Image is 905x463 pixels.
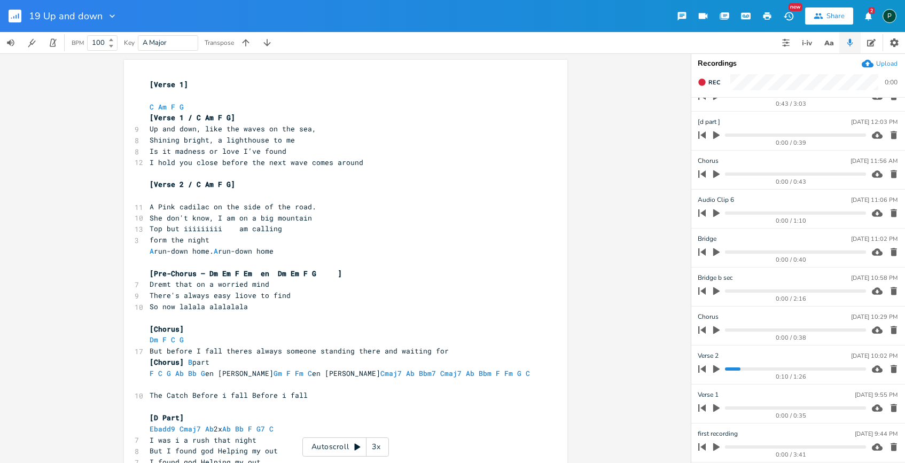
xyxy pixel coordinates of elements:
[716,452,866,458] div: 0:00 / 3:41
[158,102,167,112] span: Am
[778,6,799,26] button: New
[150,246,154,256] span: A
[150,324,184,334] span: [Chorus]
[180,335,184,344] span: G
[716,140,866,146] div: 0:00 / 0:39
[504,368,513,378] span: Fm
[716,335,866,341] div: 0:00 / 0:38
[716,257,866,263] div: 0:00 / 0:40
[851,119,898,125] div: [DATE] 12:03 PM
[124,40,135,46] div: Key
[496,368,500,378] span: F
[256,424,265,434] span: G7
[826,11,845,21] div: Share
[855,392,898,398] div: [DATE] 9:55 PM
[862,58,898,69] button: Upload
[150,424,175,434] span: Ebadd9
[150,202,316,211] span: A Pink cadilac on the side of the road.
[698,390,719,400] span: Verse 1
[406,368,415,378] span: Ab
[479,368,491,378] span: Bbm
[698,273,733,283] span: Bridge b sec
[716,413,866,419] div: 0:00 / 0:35
[440,368,462,378] span: Cmaj7
[150,269,342,278] span: [Pre-Chorus – Dm Em F Em en Dm Em F G ]
[235,424,244,434] span: Bb
[205,40,234,46] div: Transpose
[150,102,154,112] span: C
[851,158,898,164] div: [DATE] 11:56 AM
[698,117,720,127] span: [d part ]
[150,80,188,89] span: [Verse 1]
[698,234,716,244] span: Bridge
[698,156,719,166] span: Chorus
[698,60,899,67] div: Recordings
[857,6,879,26] button: 2
[698,312,719,322] span: Chorus
[517,368,521,378] span: G
[180,424,201,434] span: Cmaj7
[466,368,474,378] span: Ab
[419,368,436,378] span: Bbm7
[180,102,184,112] span: G
[150,335,158,344] span: Dm
[526,368,530,378] span: C
[883,4,896,28] button: P
[150,213,312,223] span: She don't know, I am on a big mountain
[150,146,286,156] span: Is it madness or love I’ve found
[150,113,235,122] span: [Verse 1 / C Am F G]
[885,79,898,85] div: 0:00
[851,353,898,359] div: [DATE] 10:02 PM
[175,368,184,378] span: Ab
[855,431,898,437] div: [DATE] 9:44 PM
[150,291,291,300] span: There's always easy liove to find
[72,40,84,46] div: BPM
[150,368,154,378] span: F
[716,374,866,380] div: 0:10 / 1:26
[150,279,269,289] span: Dremt that on a worried mind
[150,135,295,145] span: Shining bright, a lighthouse to me
[162,335,167,344] span: F
[150,235,209,245] span: form the night
[308,368,312,378] span: C
[150,357,184,367] span: [Chorus]
[274,368,282,378] span: Gm
[876,59,898,68] div: Upload
[150,179,235,189] span: [Verse 2 / C Am F G]
[167,368,171,378] span: G
[150,158,363,167] span: I hold you close before the next wave comes around
[302,437,389,457] div: Autoscroll
[150,224,282,233] span: Top but iiiiiiiii am calling
[143,38,167,48] span: A Major
[805,7,853,25] button: Share
[286,368,291,378] span: F
[214,246,218,256] span: A
[150,446,278,456] span: But I found god Helping my out
[716,179,866,185] div: 0:00 / 0:43
[150,424,278,434] span: 2x
[883,9,896,23] div: Piepo
[150,390,308,400] span: The Catch Before i fall Before i fall
[188,368,197,378] span: Bb
[851,236,898,242] div: [DATE] 11:02 PM
[698,429,738,439] span: first recording
[698,351,719,361] span: Verse 2
[150,413,184,422] span: [D Part]
[708,79,720,87] span: Rec
[851,197,898,203] div: [DATE] 11:06 PM
[295,368,303,378] span: Fm
[188,357,192,367] span: B
[380,368,402,378] span: Cmaj7
[158,368,162,378] span: C
[150,435,256,445] span: I was i a rush that night
[869,7,875,14] div: 2
[171,102,175,112] span: F
[789,3,802,11] div: New
[150,246,274,256] span: run-down home. run-down home
[716,218,866,224] div: 0:00 / 1:10
[851,314,898,320] div: [DATE] 10:29 PM
[171,335,175,344] span: C
[851,275,898,281] div: [DATE] 10:58 PM
[269,424,274,434] span: C
[150,302,248,311] span: So now lalala alalalala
